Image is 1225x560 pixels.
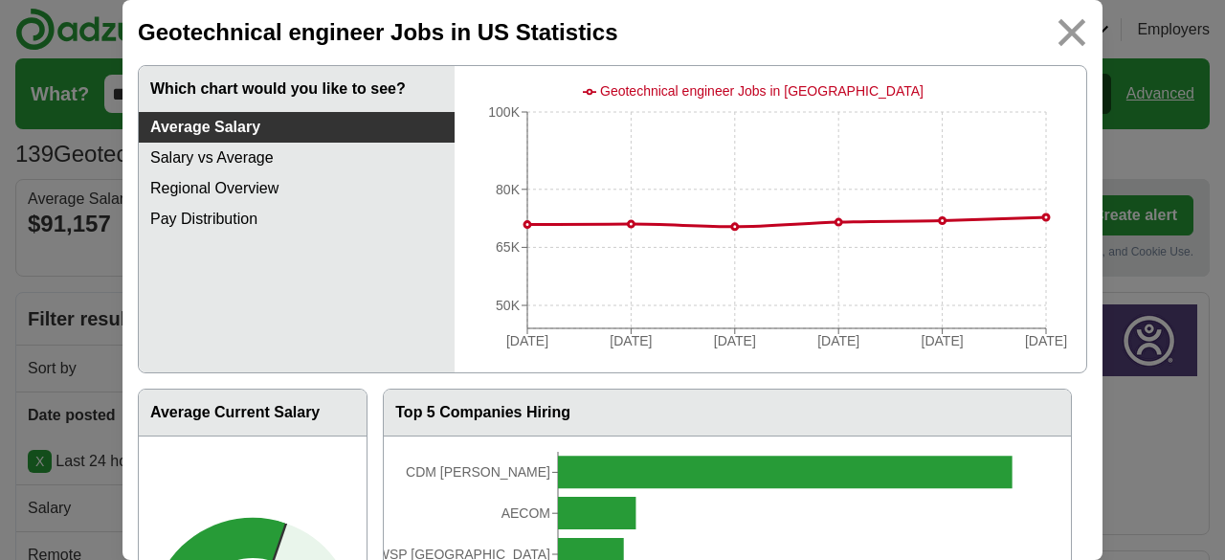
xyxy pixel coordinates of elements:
[406,464,550,480] tspan: CDM [PERSON_NAME]
[506,333,548,348] tspan: [DATE]
[1051,11,1094,55] img: icon_close.svg
[139,390,367,437] h3: Average Current Salary
[139,143,455,173] a: Salary vs Average
[714,333,756,348] tspan: [DATE]
[922,333,964,348] tspan: [DATE]
[501,505,550,521] tspan: AECOM
[138,15,617,50] h2: Geotechnical engineer Jobs in US Statistics
[139,66,455,112] h3: Which chart would you like to see?
[139,173,455,204] a: Regional Overview
[139,204,455,235] a: Pay Distribution
[488,104,520,120] tspan: 100K
[817,333,859,348] tspan: [DATE]
[496,182,521,197] tspan: 80K
[600,83,924,99] span: Geotechnical engineer Jobs in [GEOGRAPHIC_DATA]
[139,112,455,143] a: Average Salary
[496,239,521,255] tspan: 65K
[1025,333,1067,348] tspan: [DATE]
[384,390,1071,437] h3: Top 5 Companies Hiring
[496,298,521,313] tspan: 50K
[610,333,652,348] tspan: [DATE]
